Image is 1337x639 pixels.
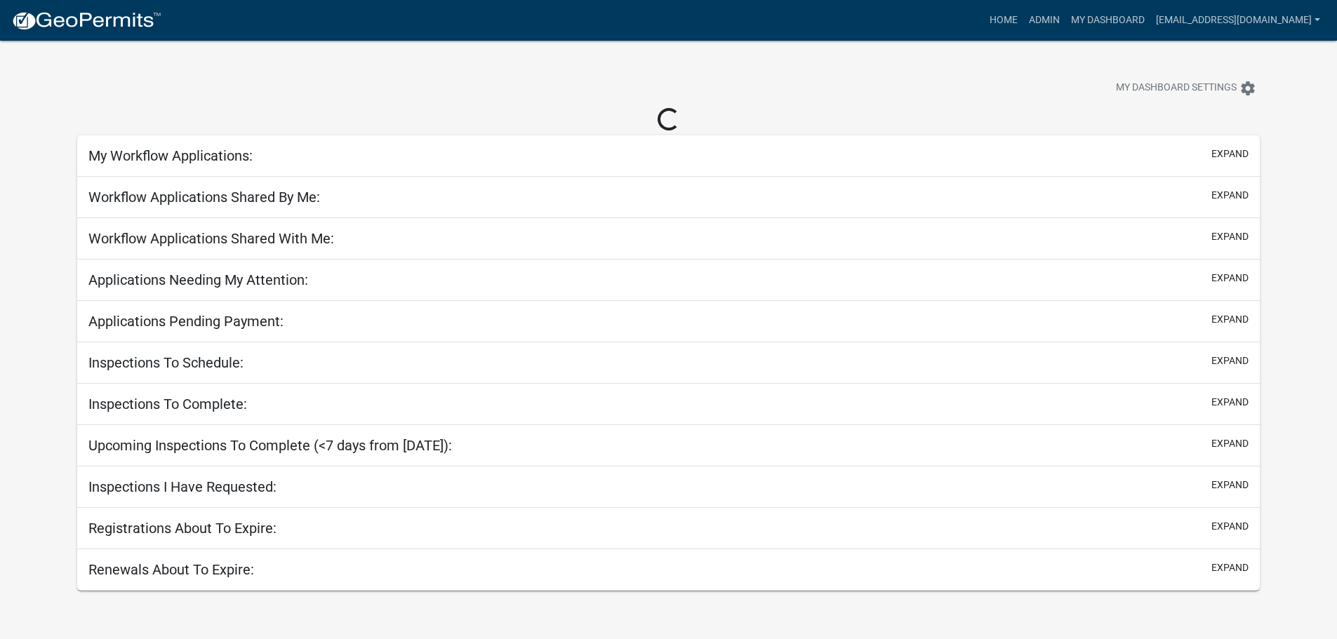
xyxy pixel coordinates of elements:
[1211,147,1249,161] button: expand
[1150,7,1326,34] a: [EMAIL_ADDRESS][DOMAIN_NAME]
[1239,80,1256,97] i: settings
[88,520,277,537] h5: Registrations About To Expire:
[1211,436,1249,451] button: expand
[1211,271,1249,285] button: expand
[1065,7,1150,34] a: My Dashboard
[1116,80,1237,97] span: My Dashboard Settings
[1105,74,1268,102] button: My Dashboard Settingssettings
[1211,478,1249,492] button: expand
[88,437,452,454] h5: Upcoming Inspections To Complete (<7 days from [DATE]):
[88,354,244,371] h5: Inspections To Schedule:
[88,478,277,495] h5: Inspections I Have Requested:
[88,313,284,330] h5: Applications Pending Payment:
[88,271,308,288] h5: Applications Needing My Attention:
[88,396,247,412] h5: Inspections To Complete:
[984,7,1023,34] a: Home
[88,189,320,206] h5: Workflow Applications Shared By Me:
[1211,229,1249,244] button: expand
[1211,519,1249,534] button: expand
[1211,312,1249,327] button: expand
[1211,354,1249,368] button: expand
[88,147,253,164] h5: My Workflow Applications:
[88,561,254,578] h5: Renewals About To Expire:
[88,230,334,247] h5: Workflow Applications Shared With Me:
[1023,7,1065,34] a: Admin
[1211,395,1249,410] button: expand
[1211,560,1249,575] button: expand
[1211,188,1249,203] button: expand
